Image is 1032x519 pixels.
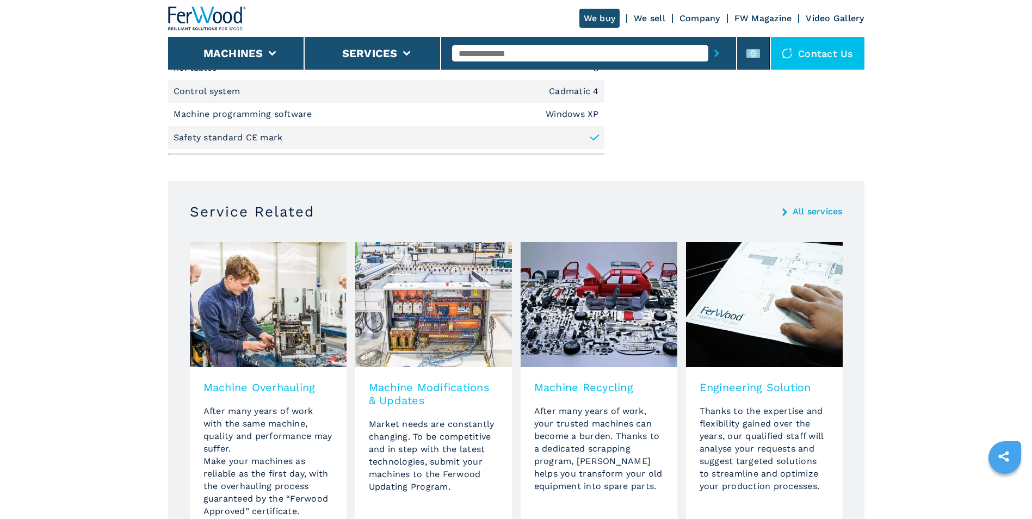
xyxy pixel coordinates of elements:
div: Contact us [771,37,864,70]
h3: Machine Modifications & Updates [369,381,498,407]
button: Machines [203,47,263,60]
p: Safety standard CE mark [174,132,283,144]
a: FW Magazine [734,13,792,23]
img: image [686,242,843,367]
img: image [355,242,512,367]
iframe: Chat [986,470,1024,511]
img: Ferwood [168,7,246,30]
span: After many years of work with the same machine, quality and performance may suffer. Make your mac... [203,406,332,516]
span: Thanks to the expertise and flexibility gained over the years, our qualified staff will analyse y... [700,406,824,491]
a: We buy [579,9,620,28]
a: sharethis [990,443,1017,470]
a: We sell [634,13,665,23]
span: After many years of work, your trusted machines can become a burden. Thanks to a dedicated scrapp... [534,406,663,491]
a: Company [679,13,720,23]
a: All services [793,207,843,216]
em: 3 [594,64,598,73]
img: image [521,242,677,367]
a: Video Gallery [806,13,864,23]
button: Services [342,47,398,60]
img: Contact us [782,48,793,59]
em: Windows XP [546,110,599,119]
h3: Engineering Solution [700,381,829,394]
em: Cadmatic 4 [549,87,599,96]
button: submit-button [708,41,725,66]
p: Control system [174,85,243,97]
p: Machine programming software [174,108,315,120]
h3: Service Related [190,203,314,220]
h3: Machine Recycling [534,381,664,394]
span: Market needs are constantly changing. To be competitive and in step with the latest technologies,... [369,419,495,492]
img: image [190,242,347,367]
h3: Machine Overhauling [203,381,333,394]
